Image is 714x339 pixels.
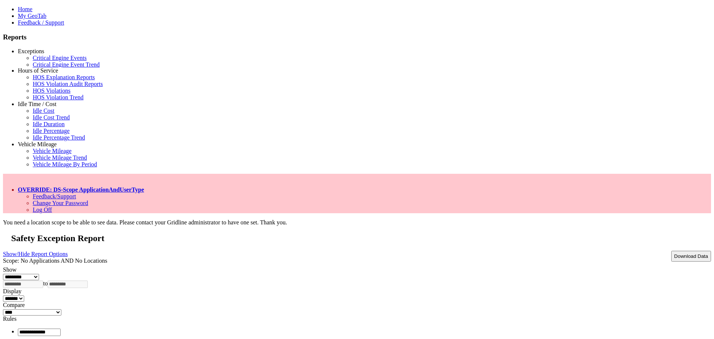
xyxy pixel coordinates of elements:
[18,101,57,107] a: Idle Time / Cost
[18,13,46,19] a: My GeoTab
[3,249,68,259] a: Show/Hide Report Options
[3,33,711,41] h3: Reports
[11,233,711,243] h2: Safety Exception Report
[3,219,711,226] div: You need a location scope to be able to see data. Please contact your Gridline administrator to h...
[3,258,107,264] span: Scope: No Applications AND No Locations
[33,55,87,61] a: Critical Engine Events
[33,207,52,213] a: Log Off
[3,266,16,273] label: Show
[18,48,44,54] a: Exceptions
[33,121,65,127] a: Idle Duration
[3,288,22,294] label: Display
[33,193,76,199] a: Feedback/Support
[3,316,16,322] label: Rules
[33,108,54,114] a: Idle Cost
[33,148,71,154] a: Vehicle Mileage
[671,251,711,262] button: Download Data
[33,74,95,80] a: HOS Explanation Reports
[18,19,64,26] a: Feedback / Support
[33,87,70,94] a: HOS Violations
[33,161,97,167] a: Vehicle Mileage By Period
[33,61,100,68] a: Critical Engine Event Trend
[33,154,87,161] a: Vehicle Mileage Trend
[33,114,70,121] a: Idle Cost Trend
[3,302,25,308] label: Compare
[18,67,58,74] a: Hours of Service
[33,134,85,141] a: Idle Percentage Trend
[33,200,88,206] a: Change Your Password
[33,94,84,100] a: HOS Violation Trend
[33,128,70,134] a: Idle Percentage
[18,6,32,12] a: Home
[33,81,103,87] a: HOS Violation Audit Reports
[18,141,57,147] a: Vehicle Mileage
[43,280,48,287] span: to
[18,186,144,193] a: OVERRIDE: DS-Scope ApplicationAndUserType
